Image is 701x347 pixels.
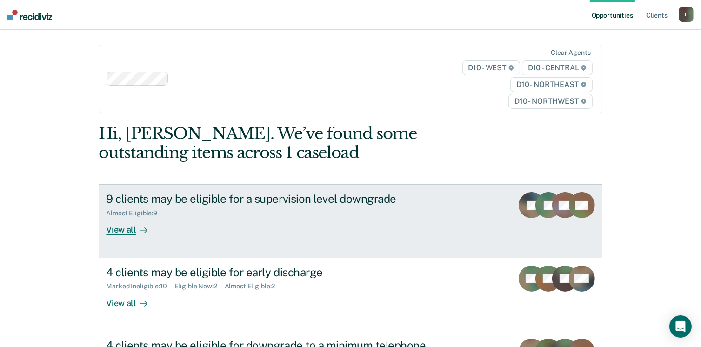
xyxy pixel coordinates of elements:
[508,94,592,109] span: D10 - NORTHWEST
[106,217,158,235] div: View all
[99,258,602,331] a: 4 clients may be eligible for early dischargeMarked Ineligible:10Eligible Now:2Almost Eligible:2V...
[669,315,692,338] div: Open Intercom Messenger
[99,124,501,162] div: Hi, [PERSON_NAME]. We’ve found some outstanding items across 1 caseload
[510,77,592,92] span: D10 - NORTHEAST
[106,209,165,217] div: Almost Eligible : 9
[174,282,225,290] div: Eligible Now : 2
[679,7,694,22] button: L
[551,49,590,57] div: Clear agents
[99,184,602,258] a: 9 clients may be eligible for a supervision level downgradeAlmost Eligible:9View all
[462,60,520,75] span: D10 - WEST
[522,60,593,75] span: D10 - CENTRAL
[225,282,283,290] div: Almost Eligible : 2
[106,282,174,290] div: Marked Ineligible : 10
[7,10,52,20] img: Recidiviz
[106,192,433,206] div: 9 clients may be eligible for a supervision level downgrade
[106,290,158,308] div: View all
[106,266,433,279] div: 4 clients may be eligible for early discharge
